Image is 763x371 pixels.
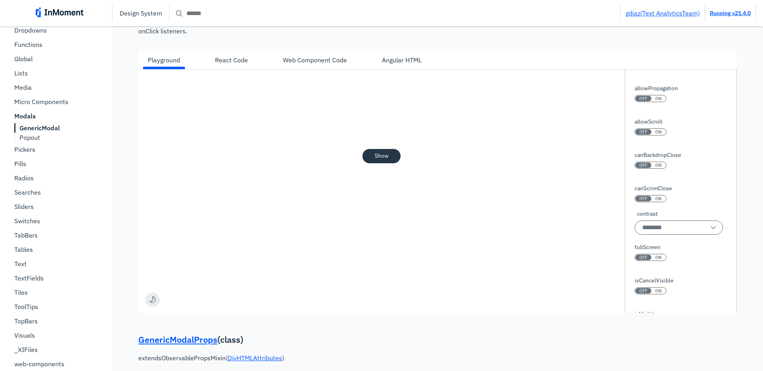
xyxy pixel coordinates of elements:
p: ToolTips [14,303,38,311]
div: Angular HTML [372,51,431,69]
span: single arrow down icon [709,223,718,232]
p: _XIFiles [14,346,38,354]
span: contrast [637,210,658,218]
span: OFF [639,255,647,260]
p: Searches [14,188,41,196]
p: Popout [19,133,40,141]
div: Angular HTML [382,55,422,65]
p: Lists [14,69,28,77]
a: GenericModalProps [138,334,217,345]
span: ON [655,162,662,168]
button: canBackdropClose [635,162,666,169]
p: Text [14,260,27,268]
label: isCancelVisible [635,276,674,285]
span: ON [655,196,662,201]
p: Radios [14,174,34,182]
p: ( class ) [138,334,737,346]
p: Tables [14,245,33,253]
span: ON [655,96,662,101]
p: Media [14,83,32,91]
label: canBackdropClose [635,151,681,159]
span: OFF [639,288,647,294]
span: ON [655,129,662,135]
div: React Code [205,51,258,69]
p: Sliders [14,203,34,211]
label: allowPropagation [635,84,678,93]
div: Web Component Code [273,51,356,69]
label: allowScroll [635,118,666,126]
span: OFF [639,96,647,101]
p: The prop is an escape hatch. If you are using it something is wrong. Please double check that you... [138,19,737,35]
label: fullScreen [635,243,666,251]
p: Pills [14,160,26,168]
b: GenericModal [19,124,60,132]
a: Running v21.4.0 [710,10,751,17]
span: ON [655,255,662,260]
div: horizontal tab bar [138,51,737,69]
button: allowScroll [635,128,666,135]
p: TabBars [14,231,38,239]
p: Tiles [14,288,28,296]
div: Playground [138,51,190,69]
p: Micro Components [14,98,68,106]
button: canScrimClose [635,195,666,202]
pre: Show [375,153,389,159]
b: Modals [14,112,36,120]
label: canScrimClose [635,184,672,193]
p: Pickers [14,145,35,153]
label: isVisible [635,310,666,318]
span: ON [655,288,662,294]
a: gdiaz(Text AnalyticsTeam) [626,9,700,17]
span: search icon [174,8,184,18]
p: web-components [14,360,64,368]
span: OFF [639,196,647,201]
div: contrast [635,210,723,235]
p: Design System [120,9,162,17]
button: allowPropagation [635,95,666,102]
div: Web Component Code [283,55,347,65]
input: Search [170,6,620,20]
p: Switches [14,217,40,225]
p: Visuals [14,331,35,339]
div: Playground [148,55,180,65]
span: ObservablePropsMixin ( ) [161,354,284,362]
img: inmoment_main_full_color [36,8,83,17]
a: DivHTMLAttributes [228,354,282,362]
p: TextFields [14,274,44,282]
button: fullScreen [635,254,666,261]
span: OFF [639,162,647,168]
p: Global [14,55,33,63]
button: isCancelVisible [635,287,666,294]
span: OFF [639,129,647,135]
div: React Code [215,55,248,65]
img: moon [149,296,156,303]
button: Show [362,149,401,163]
p: TopBars [14,317,38,325]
